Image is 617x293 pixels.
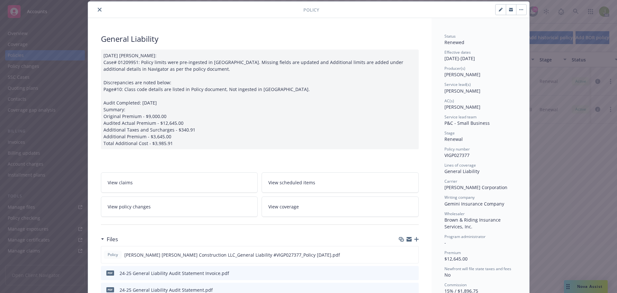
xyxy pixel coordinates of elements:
span: Renewed [444,39,464,45]
span: [PERSON_NAME] [PERSON_NAME] Construction LLC_General Liability #VIGP027377_Policy [DATE].pdf [124,252,340,258]
span: Newfront will file state taxes and fees [444,266,511,271]
span: pdf [106,287,114,292]
span: pdf [106,270,114,275]
span: Effective dates [444,50,471,55]
a: View coverage [262,197,419,217]
span: Service lead(s) [444,82,471,87]
span: - [444,240,446,246]
span: Brown & Riding Insurance Services, Inc. [444,217,502,230]
div: Files [101,235,118,243]
a: View claims [101,172,258,193]
span: Producer(s) [444,66,465,71]
span: Service lead team [444,114,477,120]
span: [PERSON_NAME] [444,71,480,78]
a: View scheduled items [262,172,419,193]
span: VIGP027377 [444,152,469,158]
span: [PERSON_NAME] [444,88,480,94]
span: Carrier [444,179,457,184]
span: Policy [303,6,319,13]
span: Stage [444,130,455,136]
span: View claims [108,179,133,186]
span: Policy number [444,146,470,152]
div: General Liability [444,168,516,175]
span: Wholesaler [444,211,465,216]
span: Premium [444,250,461,255]
span: Policy [106,252,119,258]
button: preview file [410,270,416,277]
button: download file [400,270,405,277]
span: Writing company [444,195,475,200]
div: [DATE] [PERSON_NAME]: Case# 01209951: Policy limits were pre-ingested in [GEOGRAPHIC_DATA]. Missi... [101,50,419,149]
span: Status [444,33,456,39]
span: Lines of coverage [444,162,476,168]
span: [PERSON_NAME] Corporation [444,184,507,190]
span: P&C - Small Business [444,120,490,126]
span: [PERSON_NAME] [444,104,480,110]
div: General Liability [101,33,419,44]
span: $12,645.00 [444,256,468,262]
span: Program administrator [444,234,486,239]
a: View policy changes [101,197,258,217]
span: AC(s) [444,98,454,104]
span: Renewal [444,136,463,142]
div: 24-25 General Liability Audit Statement Invoice.pdf [120,270,229,277]
span: Commission [444,282,467,288]
div: [DATE] - [DATE] [444,50,516,62]
span: View policy changes [108,203,151,210]
span: View coverage [268,203,299,210]
button: preview file [410,252,416,258]
span: No [444,272,451,278]
span: View scheduled items [268,179,315,186]
button: close [96,6,103,14]
h3: Files [107,235,118,243]
button: download file [400,252,405,258]
span: Gemini Insurance Company [444,201,504,207]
